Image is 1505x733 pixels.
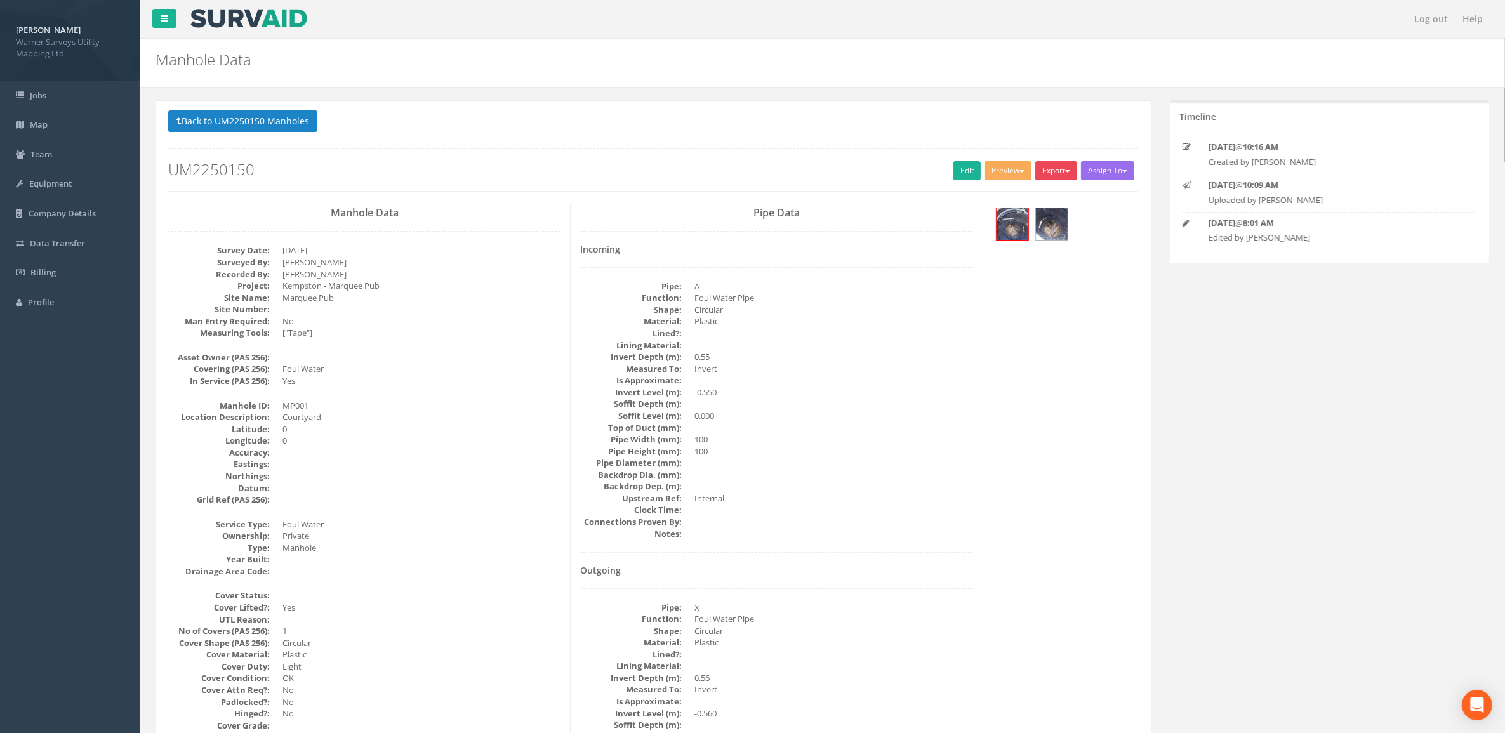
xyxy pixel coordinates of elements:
[1209,141,1450,153] p: @
[694,410,972,422] dd: 0.000
[282,244,560,256] dd: [DATE]
[168,375,270,387] dt: In Service (PAS 256):
[168,614,270,626] dt: UTL Reason:
[580,637,682,649] dt: Material:
[580,708,682,720] dt: Invert Level (m):
[30,89,46,101] span: Jobs
[168,280,270,292] dt: Project:
[580,457,682,469] dt: Pipe Diameter (mm):
[168,352,270,364] dt: Asset Owner (PAS 256):
[580,327,682,340] dt: Lined?:
[282,292,560,304] dd: Marquee Pub
[694,637,972,649] dd: Plastic
[168,327,270,339] dt: Measuring Tools:
[580,480,682,492] dt: Backdrop Dep. (m):
[580,504,682,516] dt: Clock Time:
[1209,232,1450,244] p: Edited by [PERSON_NAME]
[1243,141,1278,152] strong: 10:16 AM
[580,683,682,696] dt: Measured To:
[1035,161,1077,180] button: Export
[168,315,270,327] dt: Man Entry Required:
[282,530,560,542] dd: Private
[282,435,560,447] dd: 0
[282,696,560,708] dd: No
[16,36,124,60] span: Warner Surveys Utility Mapping Ltd
[580,696,682,708] dt: Is Approximate:
[1209,156,1450,168] p: Created by [PERSON_NAME]
[168,637,270,649] dt: Cover Shape (PAS 256):
[1462,690,1492,720] div: Open Intercom Messenger
[580,516,682,528] dt: Connections Proven By:
[580,363,682,375] dt: Measured To:
[168,720,270,732] dt: Cover Grade:
[168,292,270,304] dt: Site Name:
[1081,161,1134,180] button: Assign To
[168,482,270,494] dt: Datum:
[168,672,270,684] dt: Cover Condition:
[580,649,682,661] dt: Lined?:
[29,208,96,219] span: Company Details
[1209,141,1235,152] strong: [DATE]
[16,21,124,60] a: [PERSON_NAME] Warner Surveys Utility Mapping Ltd
[168,400,270,412] dt: Manhole ID:
[282,708,560,720] dd: No
[30,149,52,160] span: Team
[282,625,560,637] dd: 1
[580,422,682,434] dt: Top of Duct (mm):
[168,208,560,219] h3: Manhole Data
[282,542,560,554] dd: Manhole
[580,386,682,399] dt: Invert Level (m):
[168,470,270,482] dt: Northings:
[580,469,682,481] dt: Backdrop Dia. (mm):
[282,661,560,673] dd: Light
[168,363,270,375] dt: Covering (PAS 256):
[282,602,560,614] dd: Yes
[580,625,682,637] dt: Shape:
[168,590,270,602] dt: Cover Status:
[168,518,270,531] dt: Service Type:
[985,161,1031,180] button: Preview
[694,315,972,327] dd: Plastic
[694,386,972,399] dd: -0.550
[997,208,1028,240] img: 633a64ec-1444-70f0-8622-2f2cbce8572b_1f28148d-c952-83cc-2997-a11038abec0c_thumb.jpg
[168,542,270,554] dt: Type:
[1209,194,1450,206] p: Uploaded by [PERSON_NAME]
[1209,217,1235,228] strong: [DATE]
[168,661,270,673] dt: Cover Duty:
[168,244,270,256] dt: Survey Date:
[168,161,1138,178] h2: UM2250150
[30,237,85,249] span: Data Transfer
[580,672,682,684] dt: Invert Depth (m):
[168,435,270,447] dt: Longitude:
[168,553,270,565] dt: Year Built:
[580,719,682,731] dt: Soffit Depth (m):
[580,492,682,505] dt: Upstream Ref:
[694,672,972,684] dd: 0.56
[580,613,682,625] dt: Function:
[694,351,972,363] dd: 0.55
[168,303,270,315] dt: Site Number:
[282,423,560,435] dd: 0
[282,327,560,339] dd: ["Tape"]
[168,684,270,696] dt: Cover Attn Req?:
[28,296,54,308] span: Profile
[580,340,682,352] dt: Lining Material:
[29,178,72,189] span: Equipment
[282,672,560,684] dd: OK
[694,292,972,304] dd: Foul Water Pipe
[30,267,56,278] span: Billing
[694,625,972,637] dd: Circular
[168,565,270,578] dt: Drainage Area Code:
[168,625,270,637] dt: No of Covers (PAS 256):
[580,660,682,672] dt: Lining Material:
[580,315,682,327] dt: Material:
[282,637,560,649] dd: Circular
[16,24,81,36] strong: [PERSON_NAME]
[1036,208,1068,240] img: 633a64ec-1444-70f0-8622-2f2cbce8572b_c4f612c0-1890-f830-3519-c850641e18c9_thumb.jpg
[168,602,270,614] dt: Cover Lifted?:
[1209,179,1235,190] strong: [DATE]
[168,530,270,542] dt: Ownership:
[694,708,972,720] dd: -0.560
[580,528,682,540] dt: Notes:
[156,51,1264,68] h2: Manhole Data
